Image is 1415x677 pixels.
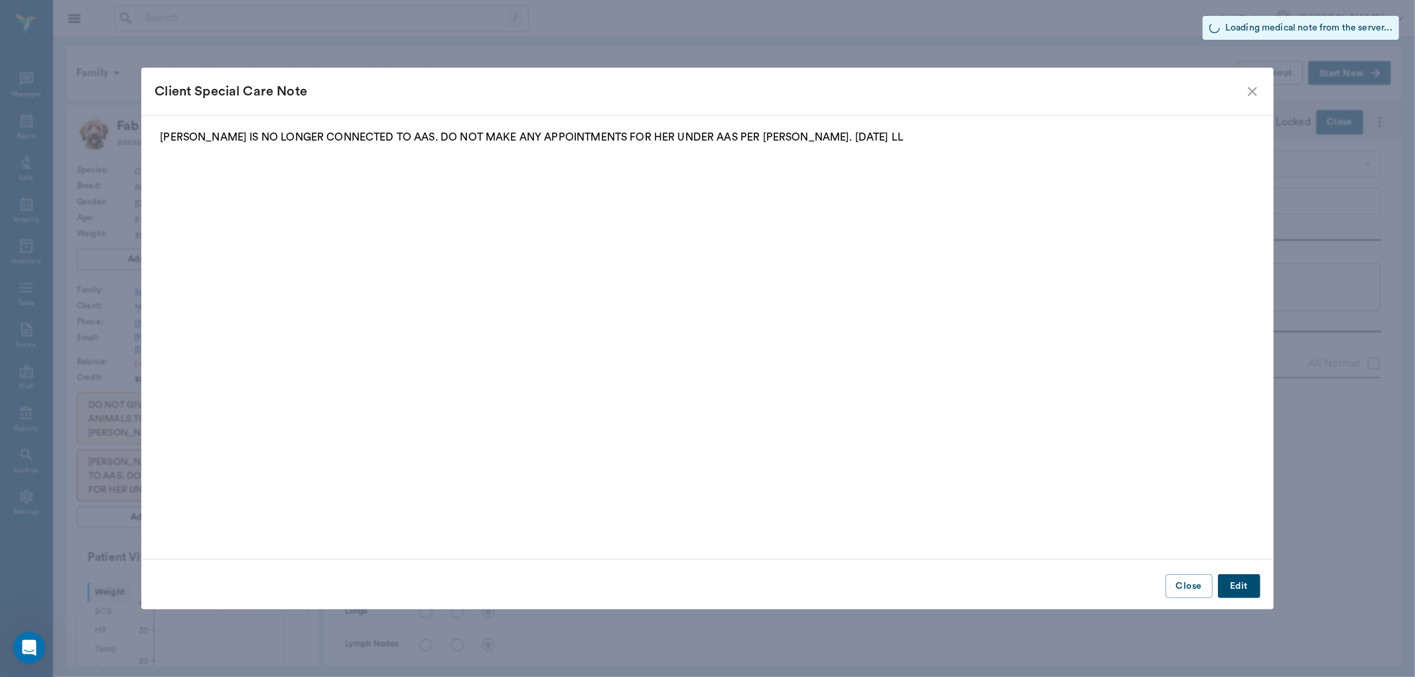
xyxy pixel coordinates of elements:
button: close [1245,84,1260,99]
button: Edit [1218,574,1260,599]
p: [PERSON_NAME] IS NO LONGER CONNECTED TO AAS. DO NOT MAKE ANY APPOINTMENTS FOR HER UNDER AAS PER [... [160,129,1254,145]
div: Client Special Care Note [155,81,1244,102]
button: Close [1166,574,1213,599]
iframe: Intercom live chat [13,632,45,664]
